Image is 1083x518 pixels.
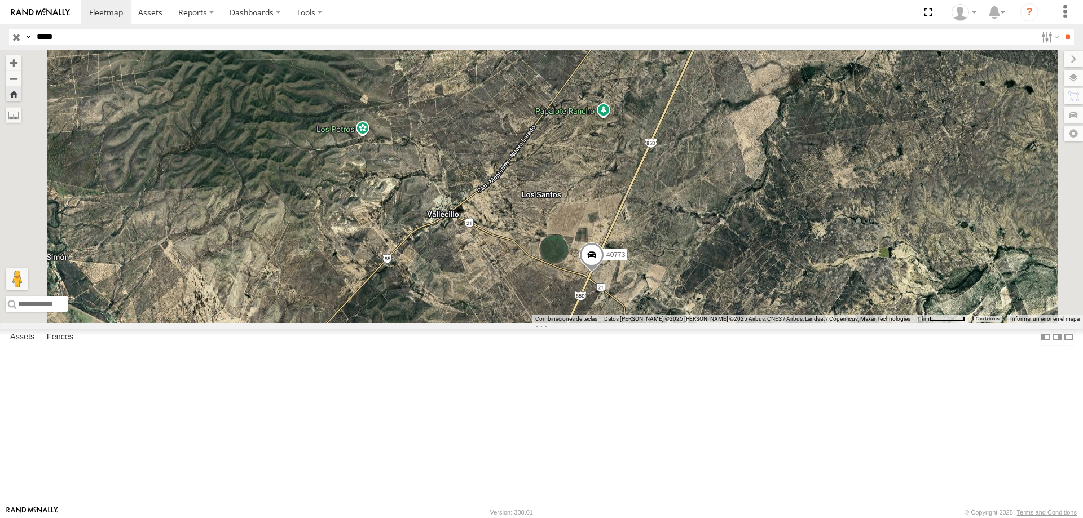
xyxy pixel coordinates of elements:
[917,316,930,322] span: 1 km
[604,316,910,322] span: Datos [PERSON_NAME] ©2025 [PERSON_NAME] ©2025 Airbus, CNES / Airbus, Landsat / Copernicus, Maxar ...
[535,315,597,323] button: Combinaciones de teclas
[965,509,1077,516] div: © Copyright 2025 -
[1051,329,1063,346] label: Dock Summary Table to the Right
[1010,316,1080,322] a: Informar un error en el mapa
[914,315,968,323] button: Escala del mapa: 1 km por 59 píxeles
[606,251,625,259] span: 40773
[6,107,21,123] label: Measure
[1064,126,1083,141] label: Map Settings
[24,29,33,45] label: Search Query
[5,329,40,345] label: Assets
[1037,29,1061,45] label: Search Filter Options
[6,55,21,70] button: Zoom in
[6,70,21,86] button: Zoom out
[41,329,79,345] label: Fences
[11,8,70,16] img: rand-logo.svg
[1040,329,1051,346] label: Dock Summary Table to the Left
[6,507,58,518] a: Visit our Website
[948,4,980,21] div: Juan Lopez
[1063,329,1075,346] label: Hide Summary Table
[1020,3,1038,21] i: ?
[1017,509,1077,516] a: Terms and Conditions
[6,268,28,290] button: Arrastra el hombrecito naranja al mapa para abrir Street View
[976,317,1000,321] a: Condiciones (se abre en una nueva pestaña)
[490,509,533,516] div: Version: 308.01
[6,86,21,101] button: Zoom Home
